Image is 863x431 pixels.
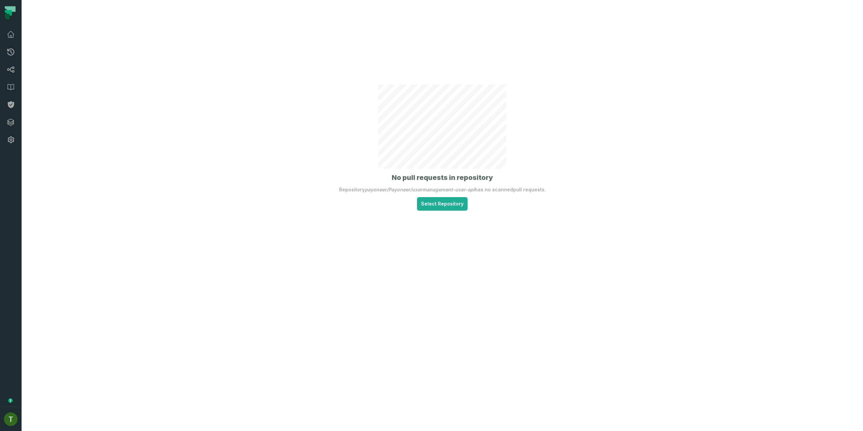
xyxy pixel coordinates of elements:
p: Repository has no scanned pull request s. [339,186,546,193]
h1: No pull requests in repository [392,173,493,182]
img: avatar of Tomer Galun [4,412,18,426]
em: payoneer/Payoneer/usermanagement-user-api [365,187,475,192]
div: Tooltip anchor [7,398,13,404]
button: Select Repository [417,197,468,211]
